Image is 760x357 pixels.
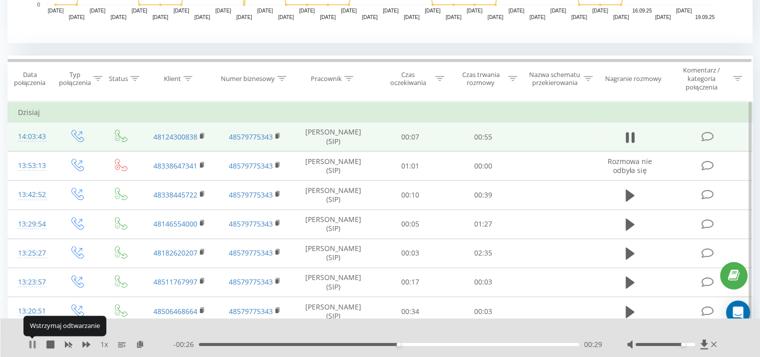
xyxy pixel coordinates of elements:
[530,14,546,20] text: [DATE]
[229,190,273,199] a: 48579775343
[374,122,447,151] td: 00:07
[592,8,608,13] text: [DATE]
[374,238,447,267] td: 00:03
[153,248,197,257] a: 48182620207
[655,14,671,20] text: [DATE]
[509,8,525,13] text: [DATE]
[467,8,483,13] text: [DATE]
[299,8,315,13] text: [DATE]
[404,14,420,20] text: [DATE]
[229,306,273,316] a: 48579775343
[676,8,692,13] text: [DATE]
[374,267,447,296] td: 00:17
[229,277,273,286] a: 48579775343
[341,8,357,13] text: [DATE]
[18,127,44,146] div: 14:03:43
[695,14,715,20] text: 19.09.25
[584,339,602,349] span: 00:29
[59,70,90,87] div: Typ połączenia
[153,190,197,199] a: 48338445722
[293,238,374,267] td: [PERSON_NAME] (SIP)
[293,180,374,209] td: [PERSON_NAME] (SIP)
[447,267,519,296] td: 00:03
[672,66,731,91] div: Komentarz / kategoria połączenia
[257,8,273,13] text: [DATE]
[153,219,197,228] a: 48146554000
[69,14,85,20] text: [DATE]
[447,209,519,238] td: 01:27
[446,14,462,20] text: [DATE]
[18,272,44,292] div: 13:23:57
[90,8,106,13] text: [DATE]
[726,300,750,324] div: Open Intercom Messenger
[362,14,378,20] text: [DATE]
[374,209,447,238] td: 00:05
[613,14,629,20] text: [DATE]
[383,8,399,13] text: [DATE]
[529,70,581,87] div: Nazwa schematu przekierowania
[293,297,374,326] td: [PERSON_NAME] (SIP)
[397,342,401,346] div: Accessibility label
[447,122,519,151] td: 00:55
[571,14,587,20] text: [DATE]
[456,70,506,87] div: Czas trwania rozmowy
[153,161,197,170] a: 48338647341
[164,74,181,83] div: Klient
[153,277,197,286] a: 48511767997
[632,8,652,13] text: 16.09.25
[18,243,44,263] div: 13:25:27
[681,342,685,346] div: Accessibility label
[215,8,231,13] text: [DATE]
[153,306,197,316] a: 48506468664
[425,8,441,13] text: [DATE]
[229,161,273,170] a: 48579775343
[605,74,662,83] div: Nagranie rozmowy
[229,132,273,141] a: 48579775343
[229,248,273,257] a: 48579775343
[550,8,566,13] text: [DATE]
[131,8,147,13] text: [DATE]
[18,156,44,175] div: 13:53:13
[23,316,106,336] div: Wstrzymaj odtwarzanie
[447,238,519,267] td: 02:35
[311,74,342,83] div: Pracownik
[374,297,447,326] td: 00:34
[229,219,273,228] a: 48579775343
[48,8,64,13] text: [DATE]
[18,301,44,321] div: 13:20:51
[110,14,126,20] text: [DATE]
[278,14,294,20] text: [DATE]
[18,185,44,204] div: 13:42:52
[221,74,275,83] div: Numer biznesowy
[447,151,519,180] td: 00:00
[37,2,40,7] text: 0
[374,180,447,209] td: 00:10
[293,151,374,180] td: [PERSON_NAME] (SIP)
[383,70,433,87] div: Czas oczekiwania
[488,14,504,20] text: [DATE]
[374,151,447,180] td: 01:01
[194,14,210,20] text: [DATE]
[173,339,199,349] span: - 00:26
[8,102,753,122] td: Dzisiaj
[100,339,108,349] span: 1 x
[109,74,128,83] div: Status
[153,132,197,141] a: 48124300838
[293,267,374,296] td: [PERSON_NAME] (SIP)
[320,14,336,20] text: [DATE]
[152,14,168,20] text: [DATE]
[447,297,519,326] td: 00:03
[236,14,252,20] text: [DATE]
[8,70,51,87] div: Data połączenia
[293,122,374,151] td: [PERSON_NAME] (SIP)
[447,180,519,209] td: 00:39
[173,8,189,13] text: [DATE]
[293,209,374,238] td: [PERSON_NAME] (SIP)
[18,214,44,234] div: 13:29:54
[608,156,652,175] span: Rozmowa nie odbyła się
